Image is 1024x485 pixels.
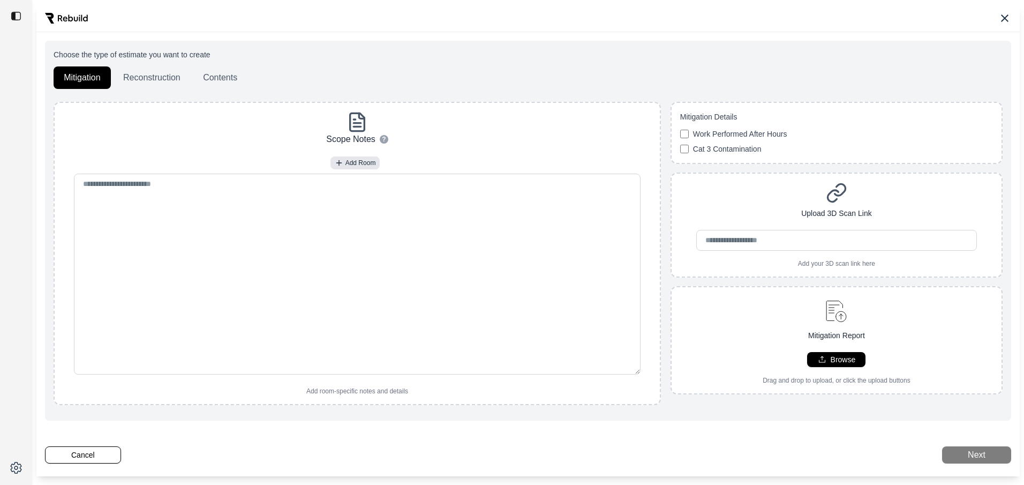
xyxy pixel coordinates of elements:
span: Cat 3 Contamination [693,144,762,154]
input: Cat 3 Contamination [680,145,689,153]
p: Mitigation Report [808,330,865,341]
p: Scope Notes [326,133,375,146]
img: upload-document.svg [821,296,852,326]
span: Add Room [345,159,376,167]
input: Work Performed After Hours [680,130,689,138]
p: Upload 3D Scan Link [801,208,872,219]
p: Mitigation Details [680,111,993,122]
p: Drag and drop to upload, or click the upload buttons [763,376,910,385]
img: Rebuild [45,13,88,24]
span: Work Performed After Hours [693,129,787,139]
button: Reconstruction [113,66,191,89]
button: Mitigation [54,66,111,89]
p: Choose the type of estimate you want to create [54,49,1003,60]
p: Add room-specific notes and details [306,387,408,396]
p: Browse [831,354,856,365]
button: Browse [807,352,865,367]
p: Add your 3D scan link here [798,259,875,268]
img: toggle sidebar [11,11,21,21]
button: Add Room [330,156,380,169]
span: ? [382,135,386,144]
button: Contents [193,66,247,89]
button: Cancel [45,446,121,464]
